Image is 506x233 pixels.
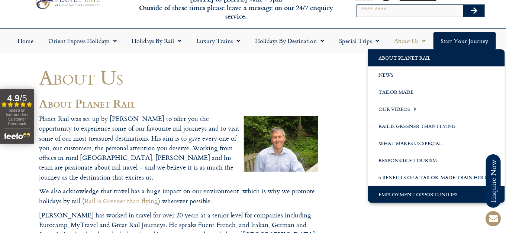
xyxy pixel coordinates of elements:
[368,66,505,83] a: News
[125,32,189,49] a: Holidays by Rail
[368,169,505,186] a: 6 Benefits of a Tailor-Made Train Holiday
[10,32,41,49] a: Home
[368,49,505,203] ul: About Us
[41,32,125,49] a: Orient Express Holidays
[189,32,248,49] a: Luxury Trains
[248,32,332,49] a: Holidays by Destination
[387,32,434,49] a: About Us
[368,186,505,203] a: Employment Opportunities
[434,32,496,49] a: Start your Journey
[463,5,485,17] button: Search
[368,135,505,152] a: What Makes us Special
[368,83,505,101] a: Tailor Made
[4,32,502,49] nav: Menu
[332,32,387,49] a: Special Trips
[368,101,505,118] a: Our Videos
[368,49,505,66] a: About Planet Rail
[368,152,505,169] a: Responsible Tourism
[368,118,505,135] a: Rail is Greener than Flying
